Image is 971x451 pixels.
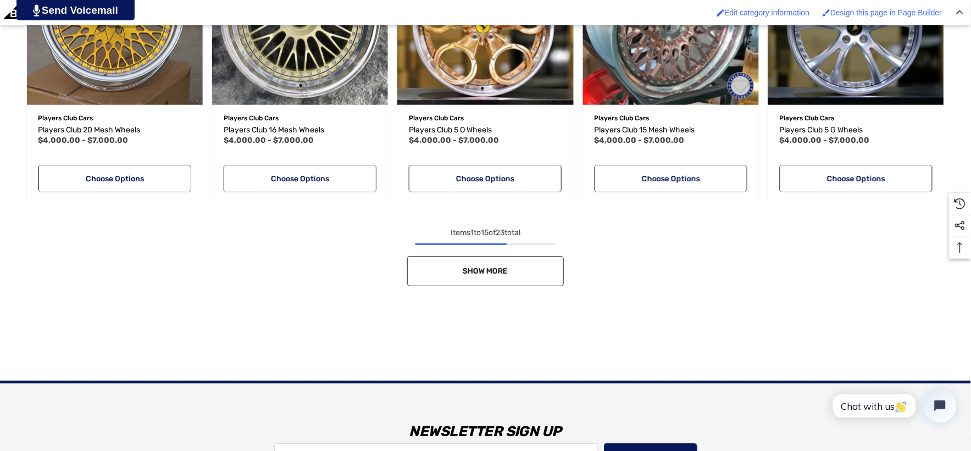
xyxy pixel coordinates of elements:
[38,165,191,192] a: Choose Options
[463,266,508,276] span: Show More
[595,136,685,145] span: $4,000.00 - $7,000.00
[224,136,314,145] span: $4,000.00 - $7,000.00
[407,256,564,286] a: Show More
[821,380,966,432] iframe: Tidio Chat
[14,415,957,448] h3: Newsletter Sign Up
[224,125,324,135] span: Players Club 16 Mesh Wheels
[955,220,966,231] svg: Social Media
[38,136,129,145] span: $4,000.00 - $7,000.00
[780,111,933,125] p: Players Club Cars
[22,226,949,240] div: Items to of total
[955,198,966,209] svg: Recently Viewed
[823,9,830,16] img: Enabled brush for page builder edit.
[409,124,562,137] a: Players Club 5 O Wheels,Price range from $4,000.00 to $7,000.00
[224,165,376,192] a: Choose Options
[38,124,191,137] a: Players Club 20 Mesh Wheels,Price range from $4,000.00 to $7,000.00
[22,226,949,286] nav: pagination
[33,4,40,16] img: PjwhLS0gR2VuZXJhdG9yOiBHcmF2aXQuaW8gLS0+PHN2ZyB4bWxucz0iaHR0cDovL3d3dy53My5vcmcvMjAwMC9zdmciIHhtb...
[780,124,933,137] a: Players Club 5 G Wheels,Price range from $4,000.00 to $7,000.00
[949,242,971,253] svg: Top
[956,10,964,15] img: Close Admin Bar
[717,9,725,16] img: Enabled brush for category edit
[817,3,947,23] a: Enabled brush for page builder edit. Design this page in Page Builder
[830,8,942,17] span: Design this page in Page Builder
[725,8,810,17] span: Edit category information
[38,125,141,135] span: Players Club 20 Mesh Wheels
[470,228,474,237] span: 1
[224,111,376,125] p: Players Club Cars
[595,111,747,125] p: Players Club Cars
[496,228,504,237] span: 23
[595,165,747,192] a: Choose Options
[780,136,870,145] span: $4,000.00 - $7,000.00
[409,165,562,192] a: Choose Options
[595,125,695,135] span: Players Club 15 Mesh Wheels
[481,228,489,237] span: 15
[780,125,863,135] span: Players Club 5 G Wheels
[409,111,562,125] p: Players Club Cars
[780,165,933,192] a: Choose Options
[409,125,492,135] span: Players Club 5 O Wheels
[595,124,747,137] a: Players Club 15 Mesh Wheels,Price range from $4,000.00 to $7,000.00
[224,124,376,137] a: Players Club 16 Mesh Wheels,Price range from $4,000.00 to $7,000.00
[38,111,191,125] p: Players Club Cars
[712,3,815,23] a: Enabled brush for category edit Edit category information
[409,136,499,145] span: $4,000.00 - $7,000.00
